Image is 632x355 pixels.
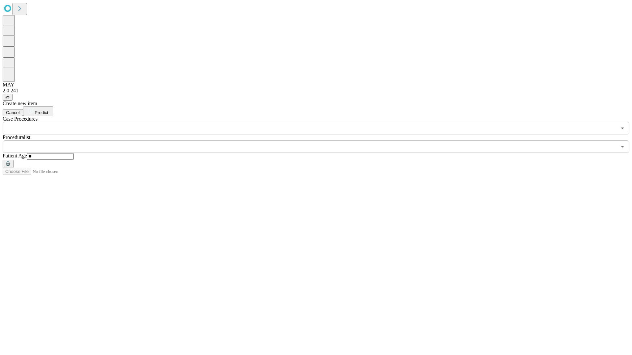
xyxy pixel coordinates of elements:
span: @ [5,95,10,100]
button: Predict [23,106,53,116]
button: Open [618,124,627,133]
span: Proceduralist [3,134,30,140]
div: MAY [3,82,629,88]
span: Patient Age [3,153,27,158]
div: 2.0.241 [3,88,629,94]
span: Create new item [3,101,37,106]
span: Predict [35,110,48,115]
button: @ [3,94,13,101]
span: Cancel [6,110,20,115]
button: Cancel [3,109,23,116]
button: Open [618,142,627,151]
span: Scheduled Procedure [3,116,38,122]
